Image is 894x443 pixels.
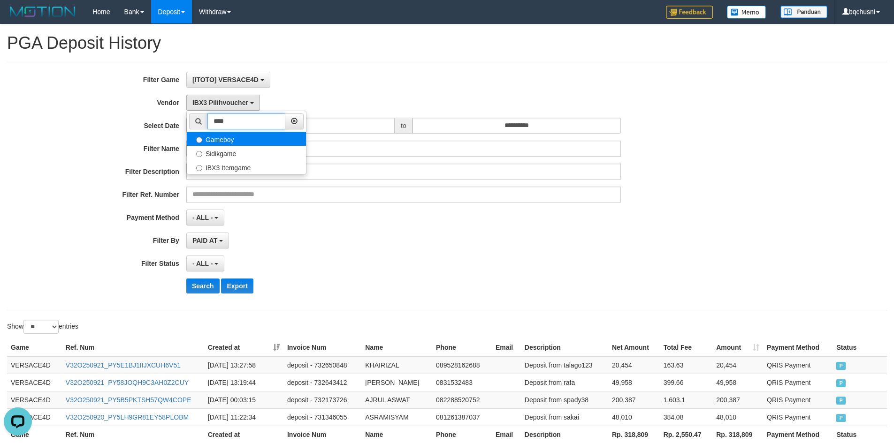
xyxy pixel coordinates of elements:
span: - ALL - [192,260,213,267]
td: 082288520752 [432,391,492,408]
input: Gameboy [196,137,202,143]
td: 163.63 [660,356,713,374]
button: Search [186,278,220,293]
h1: PGA Deposit History [7,34,887,53]
span: PAID [836,414,846,422]
button: - ALL - [186,210,224,225]
span: [ITOTO] VERSACE4D [192,76,259,83]
th: Game [7,339,62,356]
td: deposit - 732173726 [283,391,361,408]
td: 20,454 [608,356,660,374]
td: Deposit from spady38 [521,391,608,408]
td: AJRUL ASWAT [361,391,432,408]
td: QRIS Payment [763,374,833,391]
td: Deposit from talago123 [521,356,608,374]
td: Deposit from rafa [521,374,608,391]
td: 48,010 [608,408,660,426]
td: deposit - 731346055 [283,408,361,426]
td: 49,958 [608,374,660,391]
td: 200,387 [712,391,763,408]
th: Invoice Num [283,339,361,356]
td: QRIS Payment [763,391,833,408]
th: Invoice Num [283,426,361,443]
label: Show entries [7,320,78,334]
td: KHAIRIZAL [361,356,432,374]
td: deposit - 732650848 [283,356,361,374]
span: to [395,118,413,134]
td: 0831532483 [432,374,492,391]
th: Rp. 318,809 [712,426,763,443]
td: 1,603.1 [660,391,713,408]
td: [DATE] 13:19:44 [204,374,283,391]
th: Description [521,426,608,443]
td: 49,958 [712,374,763,391]
td: deposit - 732643412 [283,374,361,391]
th: Created at [204,426,283,443]
td: [DATE] 13:27:58 [204,356,283,374]
td: [DATE] 00:03:15 [204,391,283,408]
a: V32O250921_PY5E1BJ1IIJXCUH6V51 [66,361,181,369]
button: Export [221,278,253,293]
td: 384.08 [660,408,713,426]
th: Rp. 318,809 [608,426,660,443]
th: Created at: activate to sort column ascending [204,339,283,356]
th: Phone [432,426,492,443]
img: panduan.png [780,6,827,18]
th: Name [361,426,432,443]
th: Payment Method [763,339,833,356]
td: 399.66 [660,374,713,391]
th: Ref. Num [62,339,204,356]
td: Deposit from sakai [521,408,608,426]
a: V32O250921_PY5B5PKTSH57QW4COPE [66,396,191,404]
td: 20,454 [712,356,763,374]
button: - ALL - [186,255,224,271]
th: Email [492,339,521,356]
img: Feedback.jpg [666,6,713,19]
input: IBX3 Itemgame [196,165,202,171]
th: Rp. 2,550.47 [660,426,713,443]
td: [DATE] 11:22:34 [204,408,283,426]
span: PAID [836,397,846,405]
span: PAID AT [192,237,217,244]
button: Open LiveChat chat widget [4,4,32,32]
th: Payment Method [763,426,833,443]
img: MOTION_logo.png [7,5,78,19]
select: Showentries [23,320,59,334]
button: [ITOTO] VERSACE4D [186,72,270,88]
a: V32O250921_PY58JOQH9C3AH0Z2CUY [66,379,189,386]
span: IBX3 Pilihvoucher [192,99,248,106]
label: Gameboy [187,132,306,146]
th: Ref. Num [62,426,204,443]
th: Name [361,339,432,356]
td: 081261387037 [432,408,492,426]
th: Email [492,426,521,443]
a: V32O250920_PY5LH9GR81EY58PLOBM [66,413,189,421]
input: Sidikgame [196,151,202,157]
td: 48,010 [712,408,763,426]
label: Sidikgame [187,146,306,160]
td: QRIS Payment [763,356,833,374]
label: IBX3 Itemgame [187,160,306,174]
th: Total Fee [660,339,713,356]
td: VERSACE4D [7,391,62,408]
span: PAID [836,379,846,387]
th: Amount: activate to sort column ascending [712,339,763,356]
td: VERSACE4D [7,356,62,374]
span: - ALL - [192,214,213,221]
th: Phone [432,339,492,356]
th: Net Amount [608,339,660,356]
td: VERSACE4D [7,374,62,391]
td: 089528162688 [432,356,492,374]
td: QRIS Payment [763,408,833,426]
button: IBX3 Pilihvoucher [186,95,260,111]
td: 200,387 [608,391,660,408]
th: Status [833,426,887,443]
span: PAID [836,362,846,370]
th: Description [521,339,608,356]
td: ASRAMISYAM [361,408,432,426]
th: Status [833,339,887,356]
img: Button%20Memo.svg [727,6,766,19]
button: PAID AT [186,233,229,248]
td: [PERSON_NAME] [361,374,432,391]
